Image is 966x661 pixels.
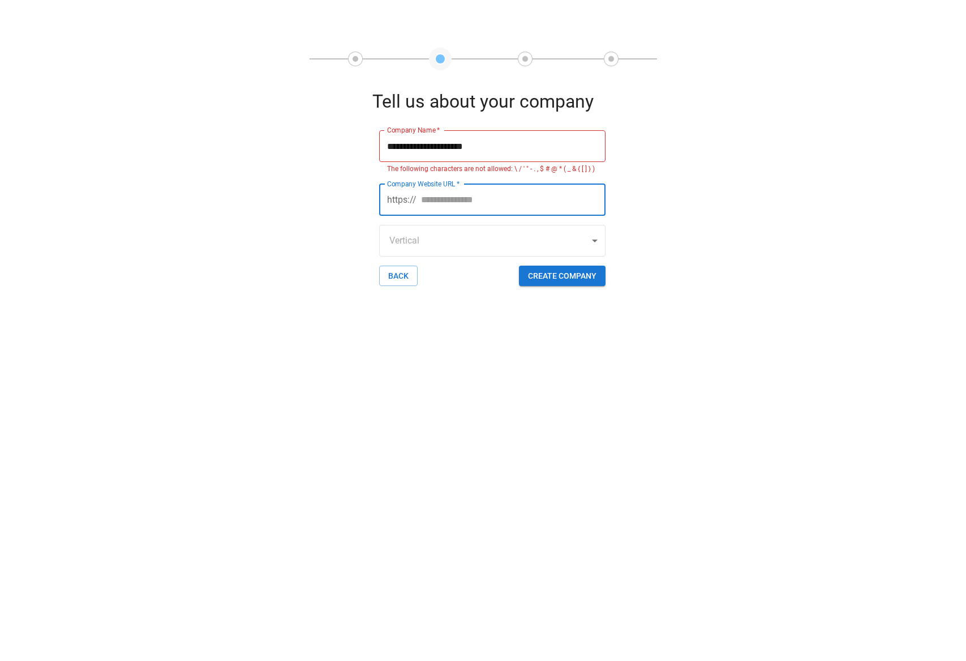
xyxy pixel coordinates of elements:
[387,125,440,135] label: Company Name
[387,193,417,207] p: https://
[387,164,598,175] p: The following characters are not allowed: \ / ' " - . , $ # @ * ( _ & { [ ] } )
[379,266,418,287] button: BACK
[387,179,460,189] label: Company Website URL
[347,91,619,121] div: Tell us about your company
[519,266,606,287] button: Create Company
